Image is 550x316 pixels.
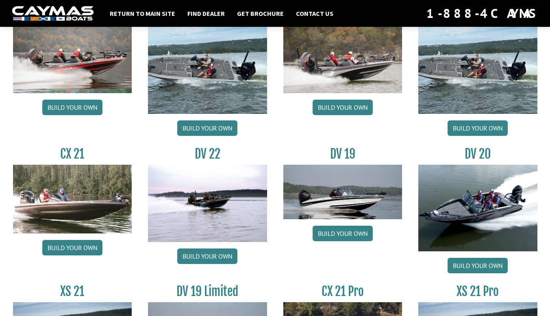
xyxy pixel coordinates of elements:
[283,25,402,93] img: CX-20Pro_thumbnail.jpg
[177,120,237,136] a: Build your own
[426,4,538,22] div: 1-888-4CAYMAS
[12,6,93,21] img: white-logo-c9c8dbefe5ff5ceceb0f0178aa75bf4bb51f6bca0971e226c86eb53dfe498488.png
[418,165,537,251] img: DV_20_from_website_for_caymas_connect.png
[283,165,402,219] img: dv-19-ban_from_website_for_caymas_connect.png
[148,25,267,114] img: XS_20_resized.jpg
[148,165,267,242] img: DV22_original_motor_cropped_for_caymas_connect.jpg
[283,284,402,299] h3: CX 21 Pro
[448,258,508,273] a: Build your own
[418,146,537,161] h3: DV 20
[148,146,267,161] h3: DV 22
[313,100,373,115] a: Build your own
[183,8,229,19] a: Find Dealer
[418,25,537,114] img: XS_20_resized.jpg
[13,284,132,299] h3: XS 21
[418,284,537,299] h3: XS 21 Pro
[13,165,132,233] img: CX21_thumb.jpg
[448,120,508,136] a: Build your own
[106,8,179,19] a: Return to main site
[148,284,267,299] h3: DV 19 Limited
[283,146,402,161] h3: DV 19
[233,8,288,19] a: Get Brochure
[42,240,102,255] a: Build your own
[13,146,132,161] h3: CX 21
[292,8,337,19] a: Contact Us
[177,248,237,264] a: Build your own
[42,100,102,115] a: Build your own
[13,25,132,93] img: CX-20_thumbnail.jpg
[313,226,373,241] a: Build your own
